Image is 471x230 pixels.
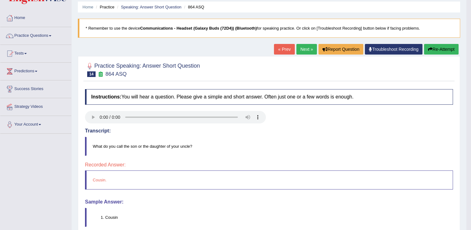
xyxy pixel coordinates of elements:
[82,5,93,9] a: Home
[182,4,204,10] li: 864 ASQ
[91,94,121,99] b: Instructions:
[85,170,453,189] blockquote: Cousin.
[0,9,71,25] a: Home
[85,61,200,77] h2: Practice Speaking: Answer Short Question
[274,44,294,55] a: « Prev
[0,80,71,96] a: Success Stories
[140,26,257,31] b: Communications - Headset (Galaxy Buds (72D4)) (Bluetooth)
[105,214,453,220] li: Cousin
[85,137,453,156] blockquote: What do you call the son or the daughter of your uncle?
[0,98,71,114] a: Strategy Videos
[87,71,96,77] span: 14
[85,199,453,205] h4: Sample Answer:
[106,71,127,77] small: 864 ASQ
[0,63,71,78] a: Predictions
[94,4,114,10] li: Practice
[318,44,363,55] button: Report Question
[365,44,422,55] a: Troubleshoot Recording
[97,71,104,77] small: Exam occurring question
[85,162,453,168] h4: Recorded Answer:
[296,44,317,55] a: Next »
[424,44,459,55] button: Re-Attempt
[0,45,71,60] a: Tests
[121,5,181,9] a: Speaking: Answer Short Question
[85,128,453,134] h4: Transcript:
[0,27,71,43] a: Practice Questions
[78,19,460,38] blockquote: * Remember to use the device for speaking practice. Or click on [Troubleshoot Recording] button b...
[85,89,453,105] h4: You will hear a question. Please give a simple and short answer. Often just one or a few words is...
[0,116,71,132] a: Your Account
